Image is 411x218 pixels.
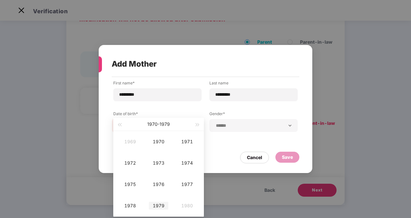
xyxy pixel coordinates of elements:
label: Last name [209,80,298,88]
td: 1979 [144,195,173,216]
label: Date of birth* [113,111,202,119]
label: First name* [113,80,202,88]
div: Cancel [247,154,262,161]
td: 1977 [173,174,201,195]
div: 1970 [149,138,168,146]
td: 1973 [144,152,173,174]
td: 1978 [116,195,144,216]
div: 1978 [120,202,140,210]
div: 1973 [149,159,168,167]
td: 1972 [116,152,144,174]
div: 1974 [177,159,197,167]
label: Gender* [209,111,298,119]
div: 1969 [120,138,140,146]
div: 1980 [177,202,197,210]
div: Save [282,154,293,161]
td: 1974 [173,152,201,174]
div: 1979 [149,202,168,210]
div: 1972 [120,159,140,167]
div: 1977 [177,180,197,188]
td: 1975 [116,174,144,195]
td: 1969 [116,131,144,152]
td: 1980 [173,195,201,216]
button: 1970-1979 [147,118,170,131]
td: 1970 [144,131,173,152]
td: 1971 [173,131,201,152]
div: Add Mother [112,51,284,77]
div: 1975 [120,180,140,188]
div: 1976 [149,180,168,188]
div: 1971 [177,138,197,146]
td: 1976 [144,174,173,195]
